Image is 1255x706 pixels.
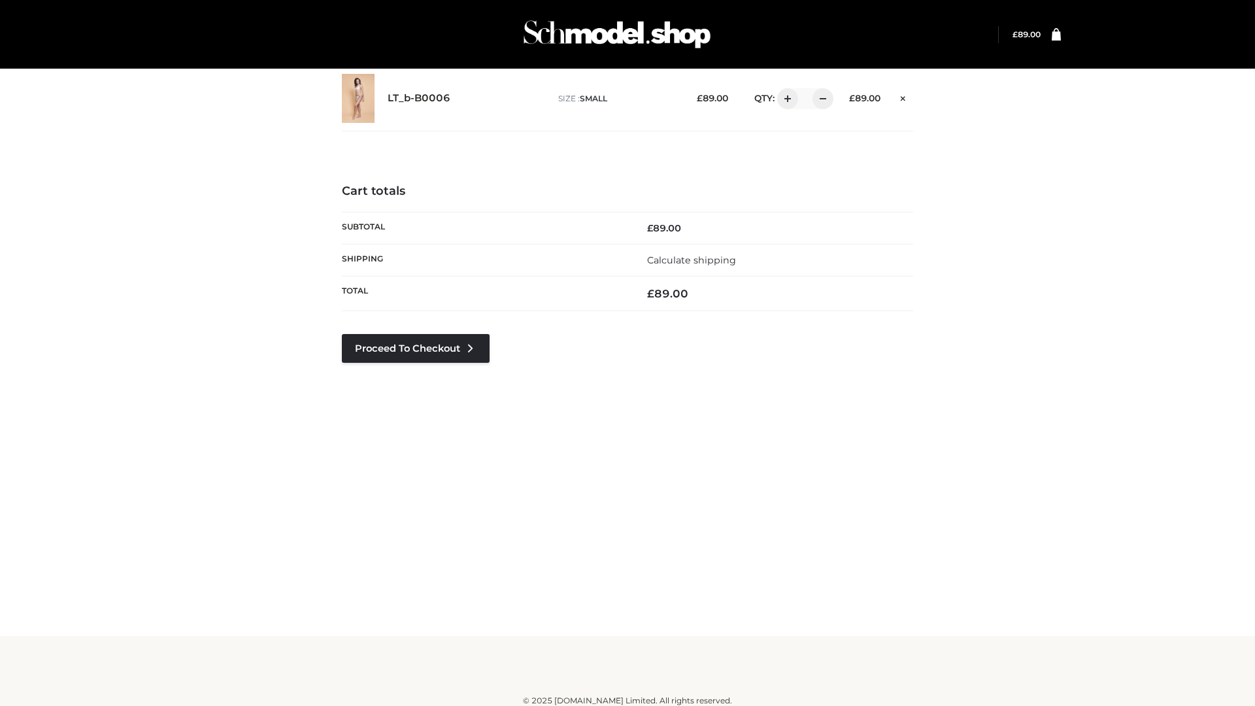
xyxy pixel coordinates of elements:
span: £ [697,93,703,103]
a: LT_b-B0006 [388,92,450,105]
p: size : [558,93,677,105]
span: £ [1012,29,1018,39]
bdi: 89.00 [1012,29,1041,39]
h4: Cart totals [342,184,913,199]
span: £ [647,222,653,234]
span: SMALL [580,93,607,103]
a: Proceed to Checkout [342,334,490,363]
th: Subtotal [342,212,627,244]
bdi: 89.00 [849,93,880,103]
img: LT_b-B0006 - SMALL [342,74,375,123]
div: QTY: [741,88,829,109]
bdi: 89.00 [647,222,681,234]
bdi: 89.00 [647,287,688,300]
th: Total [342,277,627,311]
a: Calculate shipping [647,254,736,266]
a: £89.00 [1012,29,1041,39]
span: £ [849,93,855,103]
a: Remove this item [894,88,913,105]
span: £ [647,287,654,300]
bdi: 89.00 [697,93,728,103]
img: Schmodel Admin 964 [519,8,715,60]
th: Shipping [342,244,627,276]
